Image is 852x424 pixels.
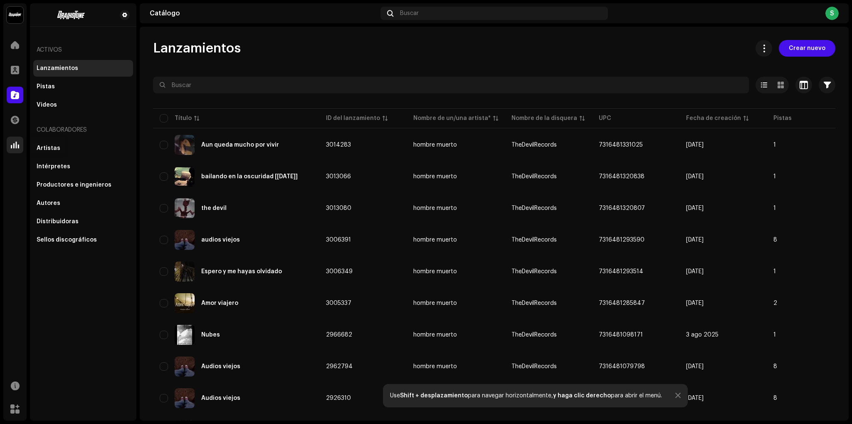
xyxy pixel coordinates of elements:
[599,300,645,306] span: 7316481285847
[326,237,351,243] span: 3006391
[599,237,645,243] span: 7316481293590
[201,395,240,401] div: Audios viejos
[413,114,491,122] div: Nombre de un/una artista*
[686,364,704,369] span: 29 jul 2025
[326,114,380,122] div: ID del lanzamiento
[773,174,776,180] span: 1
[511,237,557,243] span: TheDevilRecords
[400,10,419,17] span: Buscar
[413,237,498,243] span: hombre muerto
[413,174,457,180] div: hombre muerto
[511,114,577,122] div: Nombre de la disquera
[326,174,351,180] span: 3013066
[175,388,195,408] img: 5ca9bf3e-b88d-4966-938a-5a3cb8292cef
[511,364,557,369] span: TheDevilRecords
[686,300,704,306] span: 13 sept 2025
[37,102,57,108] div: Videos
[413,332,457,338] div: hombre muerto
[326,269,353,274] span: 3006349
[33,232,133,248] re-m-nav-item: Sellos discográficos
[599,332,643,338] span: 7316481098171
[413,205,457,211] div: hombre muerto
[413,142,457,148] div: hombre muerto
[326,332,352,338] span: 2966682
[37,200,60,207] div: Autores
[511,142,557,148] span: TheDevilRecords
[201,269,282,274] div: Espero y me hayas olvidado
[33,213,133,230] re-m-nav-item: Distribuidoras
[773,395,777,401] span: 8
[773,205,776,211] span: 1
[326,300,351,306] span: 3005337
[773,237,777,243] span: 8
[37,218,79,225] div: Distribuidoras
[175,135,195,155] img: c3c33ffd-6dac-4d86-a4fd-bbc2df4e8f96
[511,300,557,306] span: TheDevilRecords
[413,269,498,274] span: hombre muerto
[686,395,704,401] span: 8 jul 2025
[153,40,241,57] span: Lanzamientos
[33,40,133,60] re-a-nav-header: Activos
[37,145,60,152] div: Artistas
[326,142,351,148] span: 3014283
[599,205,645,211] span: 7316481320807
[773,269,776,274] span: 1
[413,364,457,369] div: hombre muerto
[686,174,704,180] span: 22 sept 2025
[33,97,133,113] re-m-nav-item: Videos
[686,205,704,211] span: 22 sept 2025
[175,293,195,313] img: 0a691544-6ef1-405c-af6c-9df30e114924
[413,300,498,306] span: hombre muerto
[201,174,298,180] div: bailando en la oscuridad [08/01/24]
[773,300,777,306] span: 2
[150,10,377,17] div: Catálogo
[326,395,351,401] span: 2926310
[789,40,825,57] span: Crear nuevo
[326,364,353,369] span: 2962794
[326,205,351,211] span: 3013080
[686,142,704,148] span: 23 sept 2025
[7,7,23,23] img: 10370c6a-d0e2-4592-b8a2-38f444b0ca44
[511,205,557,211] span: TheDevilRecords
[773,332,776,338] span: 1
[201,300,238,306] div: Amor viajero
[511,332,557,338] span: TheDevilRecords
[175,230,195,250] img: 428d04f4-958a-4893-94de-be0ce965217d
[175,325,195,345] img: 94b4aa04-35f3-4d0c-a2d9-156e07dc2f9d
[201,364,240,369] div: Audios viejos
[37,65,78,72] div: Lanzamientos
[511,269,557,274] span: TheDevilRecords
[599,364,645,369] span: 7316481079798
[33,158,133,175] re-m-nav-item: Intérpretes
[599,142,643,148] span: 7316481331025
[686,237,704,243] span: 15 sept 2025
[33,60,133,77] re-m-nav-item: Lanzamientos
[400,393,468,399] strong: Shift + desplazamiento
[175,114,192,122] div: Título
[825,7,839,20] div: S
[413,300,457,306] div: hombre muerto
[201,142,279,148] div: Aun queda mucho por vivir
[413,142,498,148] span: hombre muerto
[413,332,498,338] span: hombre muerto
[33,140,133,157] re-m-nav-item: Artistas
[175,198,195,218] img: b913b77f-bb15-45f4-8b35-2f615d695fd8
[599,269,643,274] span: 7316481293514
[37,237,97,243] div: Sellos discográficos
[175,357,195,377] img: 3af64436-cba5-4a49-b629-a947f528277d
[201,332,220,338] div: Nubes
[37,10,106,20] img: 4be5d718-524a-47ed-a2e2-bfbeb4612910
[37,182,111,188] div: Productores e ingenieros
[153,77,749,93] input: Buscar
[686,269,704,274] span: 15 sept 2025
[33,195,133,212] re-m-nav-item: Autores
[773,364,777,369] span: 8
[779,40,835,57] button: Crear nuevo
[37,163,70,170] div: Intérpretes
[33,120,133,140] re-a-nav-header: Colaboradores
[33,78,133,95] re-m-nav-item: Pistas
[413,364,498,369] span: hombre muerto
[37,83,55,90] div: Pistas
[413,205,498,211] span: hombre muerto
